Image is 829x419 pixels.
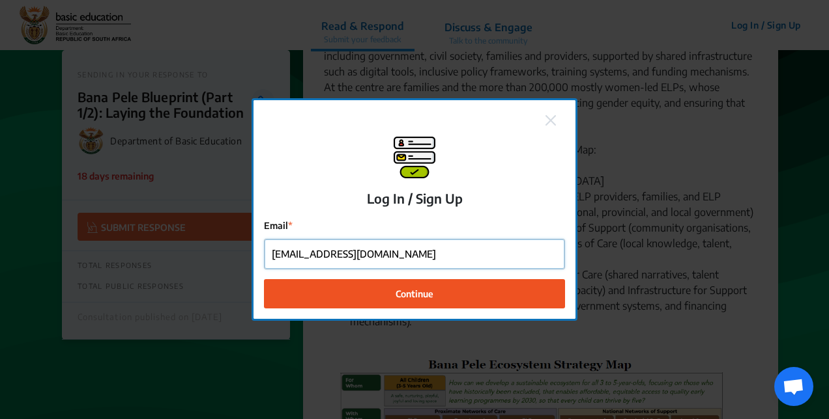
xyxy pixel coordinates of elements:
img: signup-modal.png [394,137,435,178]
div: Open chat [774,367,813,406]
label: Email [264,219,565,232]
img: close.png [545,115,556,126]
p: Log In / Sign Up [367,189,463,208]
span: Continue [396,287,433,301]
input: Email [265,239,564,269]
button: Continue [264,279,565,308]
